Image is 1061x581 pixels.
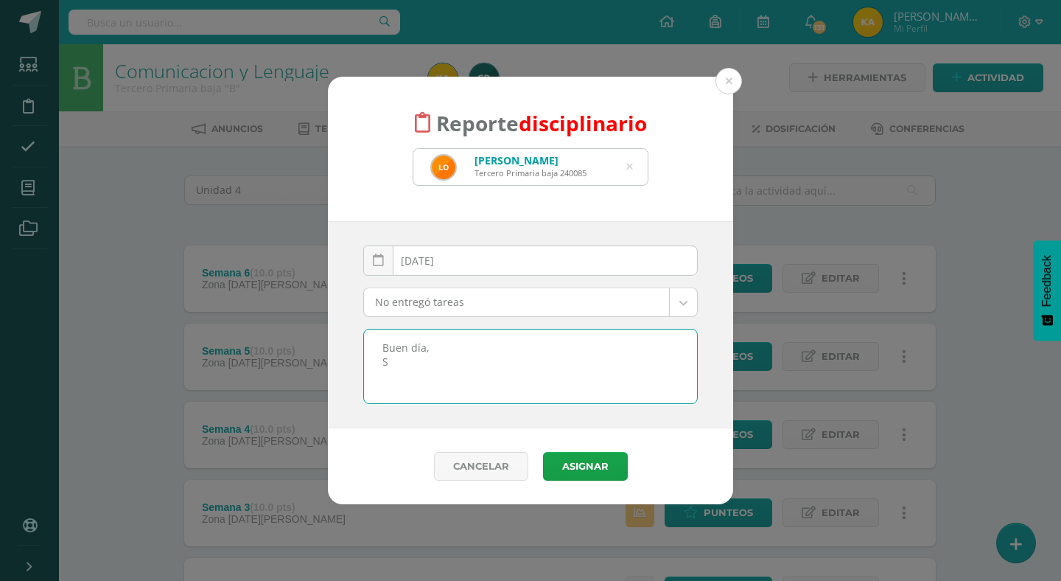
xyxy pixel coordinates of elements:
input: Busca un estudiante aquí... [413,149,648,185]
font: disciplinario [519,108,647,136]
a: No entregó tareas [364,288,697,316]
button: Feedback - Mostrar encuesta [1033,240,1061,341]
input: Fecha de ocurrencia [364,246,697,275]
div: Tercero Primaria baja 240085 [475,167,586,178]
span: No entregó tareas [375,288,658,316]
img: a400450f0d8d28cafc528b4efa69a789.png [432,156,455,179]
span: Reporte [436,108,647,136]
div: [PERSON_NAME] [475,153,586,167]
button: Close (Esc) [715,68,742,94]
button: Asignar [543,452,628,481]
span: Feedback [1040,255,1054,307]
a: Cancelar [434,452,528,481]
